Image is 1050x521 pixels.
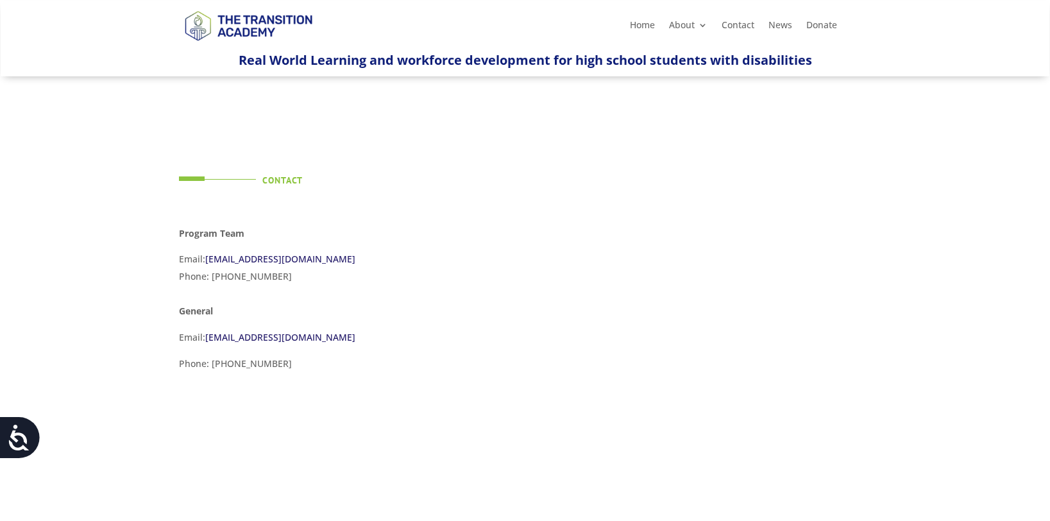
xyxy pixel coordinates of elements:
[179,251,506,294] p: Email: Phone: [PHONE_NUMBER]
[630,21,655,35] a: Home
[806,21,837,35] a: Donate
[179,3,318,48] img: TTA Brand_TTA Primary Logo_Horizontal_Light BG
[179,227,244,239] strong: Program Team
[239,51,812,69] span: Real World Learning and workforce development for high school students with disabilities
[179,355,506,382] p: Phone: [PHONE_NUMBER]
[205,253,355,265] a: [EMAIL_ADDRESS][DOMAIN_NAME]
[262,176,506,191] h4: Contact
[544,145,871,466] iframe: TTA Newsletter Sign Up
[205,331,355,343] a: [EMAIL_ADDRESS][DOMAIN_NAME]
[179,329,506,355] p: Email:
[179,38,318,51] a: Logo-Noticias
[179,305,213,317] strong: General
[768,21,792,35] a: News
[669,21,707,35] a: About
[722,21,754,35] a: Contact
